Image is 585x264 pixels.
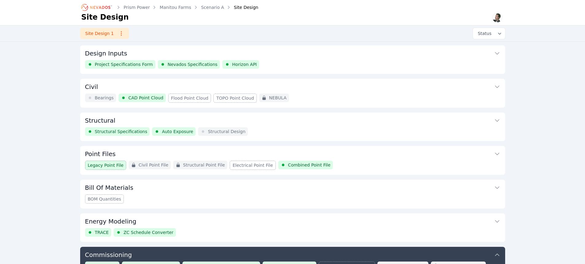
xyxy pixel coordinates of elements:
[95,229,109,235] span: TRACE
[80,180,505,209] div: Bill Of MaterialsBOM Quantities
[232,61,257,67] span: Horizon API
[80,28,129,39] a: Site Design 1
[138,162,168,168] span: Civil Point File
[80,113,505,141] div: StructuralStructural SpecificationsAuto ExposureStructural Design
[492,13,502,23] img: Alex Kushner
[85,251,132,259] h3: Commissioning
[208,128,245,135] span: Structural Design
[85,213,500,228] button: Energy Modeling
[269,95,287,101] span: NEBULA
[80,79,505,108] div: CivilBearingsCAD Point CloudFlood Point CloudTOPO Point CloudNEBULA
[232,162,273,168] span: Electrical Point File
[85,82,98,91] h3: Civil
[88,196,121,202] span: BOM Quantities
[168,61,217,67] span: Nevados Specifications
[85,183,134,192] h3: Bill Of Materials
[160,4,191,10] a: Manitou Farms
[81,2,259,12] nav: Breadcrumb
[85,49,127,58] h3: Design Inputs
[95,128,147,135] span: Structural Specifications
[288,162,330,168] span: Combined Point File
[81,12,129,22] h1: Site Design
[171,95,209,101] span: Flood Point Cloud
[85,45,500,60] button: Design Inputs
[162,128,193,135] span: Auto Exposure
[123,229,173,235] span: ZC Schedule Converter
[88,162,124,168] span: Legacy Point File
[128,95,163,101] span: CAD Point Cloud
[473,28,505,39] button: Status
[85,113,500,127] button: Structural
[216,95,254,101] span: TOPO Point Cloud
[85,150,116,158] h3: Point Files
[475,30,492,36] span: Status
[80,213,505,242] div: Energy ModelingTRACEZC Schedule Converter
[124,4,150,10] a: Prism Power
[85,146,500,161] button: Point Files
[95,95,114,101] span: Bearings
[183,162,225,168] span: Structural Point File
[85,247,500,262] button: Commissioning
[85,79,500,94] button: Civil
[225,4,259,10] div: Site Design
[95,61,153,67] span: Project Specifications Form
[85,180,500,194] button: Bill Of Materials
[201,4,224,10] a: Scenario A
[80,45,505,74] div: Design InputsProject Specifications FormNevados SpecificationsHorizon API
[85,116,115,125] h3: Structural
[80,146,505,175] div: Point FilesLegacy Point FileCivil Point FileStructural Point FileElectrical Point FileCombined Po...
[85,217,136,226] h3: Energy Modeling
